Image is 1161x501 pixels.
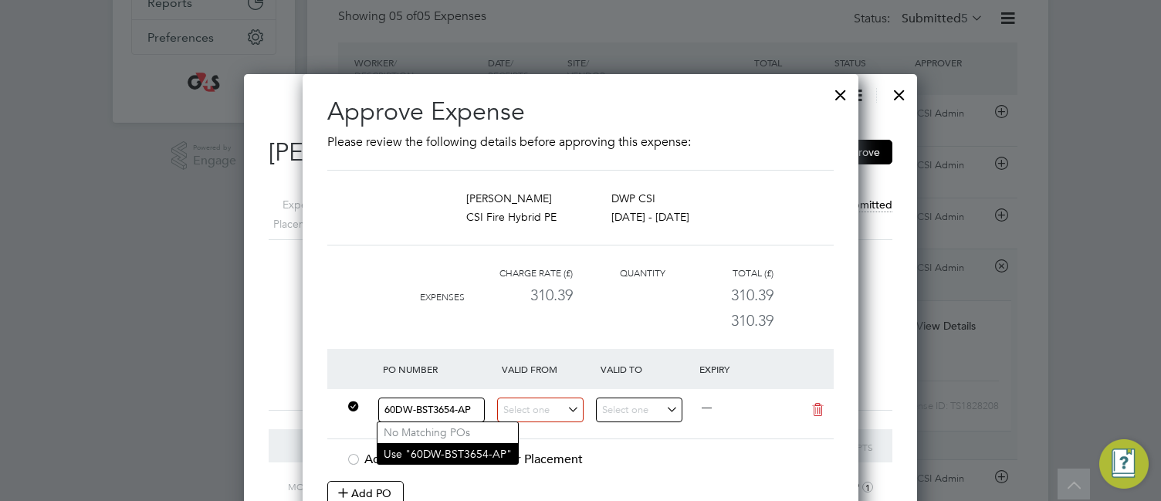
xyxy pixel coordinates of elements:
[465,264,573,283] div: Charge rate (£)
[498,355,597,383] div: Valid From
[377,443,518,464] li: Use "60DW-BST3654-AP"
[249,215,338,234] label: Placement ID
[378,398,485,423] input: Search for...
[824,140,892,164] button: Approve
[346,452,834,468] div: Add Selected PO to Worker Placement
[696,355,794,383] div: Expiry
[420,292,465,303] span: Expenses
[288,480,311,493] span: Mon
[665,283,773,308] div: 310.39
[597,355,696,383] div: Valid To
[465,283,573,308] div: 310.39
[327,133,834,151] p: Please review the following details before approving this expense:
[327,96,834,128] h2: Approve Expense
[269,137,892,169] h2: [PERSON_NAME] Expense:
[466,191,552,205] span: [PERSON_NAME]
[1099,439,1149,489] button: Engage Resource Center
[497,398,584,423] input: Select one
[573,264,665,283] div: Quantity
[611,210,689,224] span: [DATE] - [DATE]
[611,191,655,205] span: DWP CSI
[665,264,773,283] div: Total (£)
[841,198,892,212] span: Submitted
[379,355,498,383] div: PO Number
[466,210,557,224] span: CSI Fire Hybrid PE
[731,311,773,330] span: 310.39
[862,482,873,493] i: 1
[702,401,712,414] span: —
[596,398,682,423] input: Select one
[249,195,338,215] label: Expense ID
[377,422,518,442] li: No Matching POs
